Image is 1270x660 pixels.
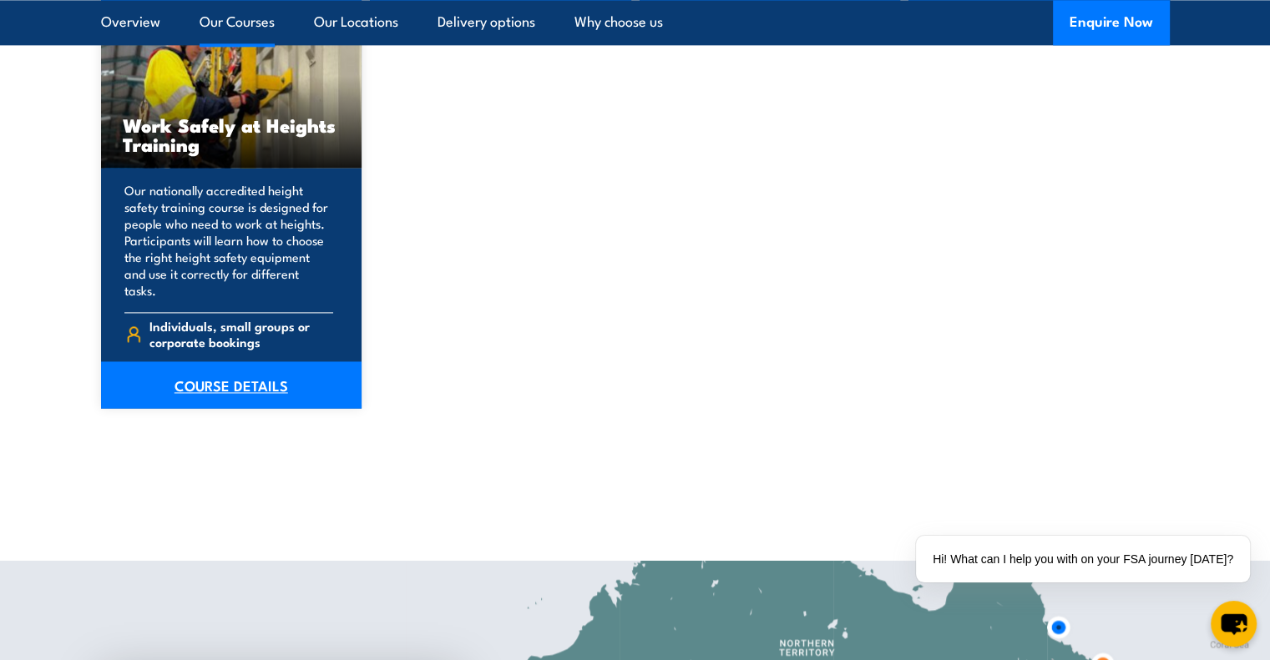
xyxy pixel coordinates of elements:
div: Hi! What can I help you with on your FSA journey [DATE]? [916,536,1250,582]
button: chat-button [1211,601,1257,647]
a: COURSE DETAILS [101,361,362,408]
p: Our nationally accredited height safety training course is designed for people who need to work a... [124,182,334,299]
h3: Work Safely at Heights Training [123,115,341,154]
span: Individuals, small groups or corporate bookings [149,318,333,350]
